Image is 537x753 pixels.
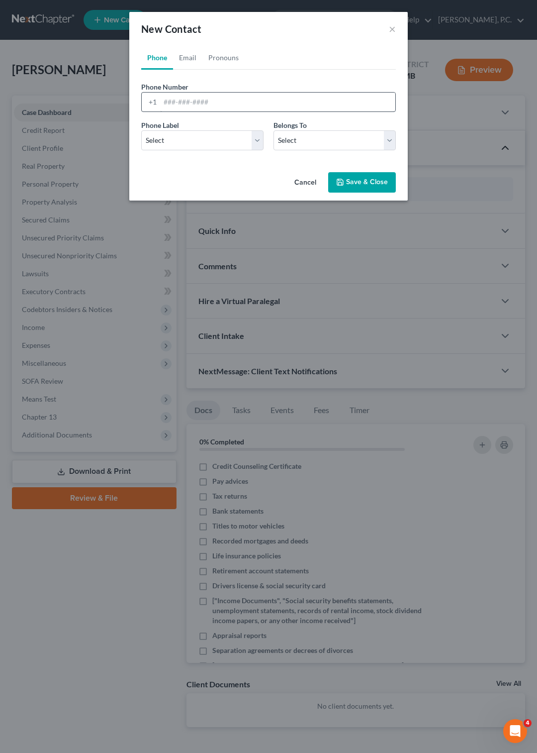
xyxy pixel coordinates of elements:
span: Phone Label [141,121,179,129]
span: New Contact [141,23,201,35]
a: Pronouns [202,46,245,70]
span: Belongs To [273,121,307,129]
span: Phone Number [141,83,188,91]
a: Email [173,46,202,70]
input: ###-###-#### [160,93,395,111]
span: 4 [524,719,532,727]
div: +1 [142,93,160,111]
button: Save & Close [328,172,396,193]
iframe: Intercom live chat [503,719,527,743]
a: Phone [141,46,173,70]
button: × [389,23,396,35]
button: Cancel [286,173,324,193]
